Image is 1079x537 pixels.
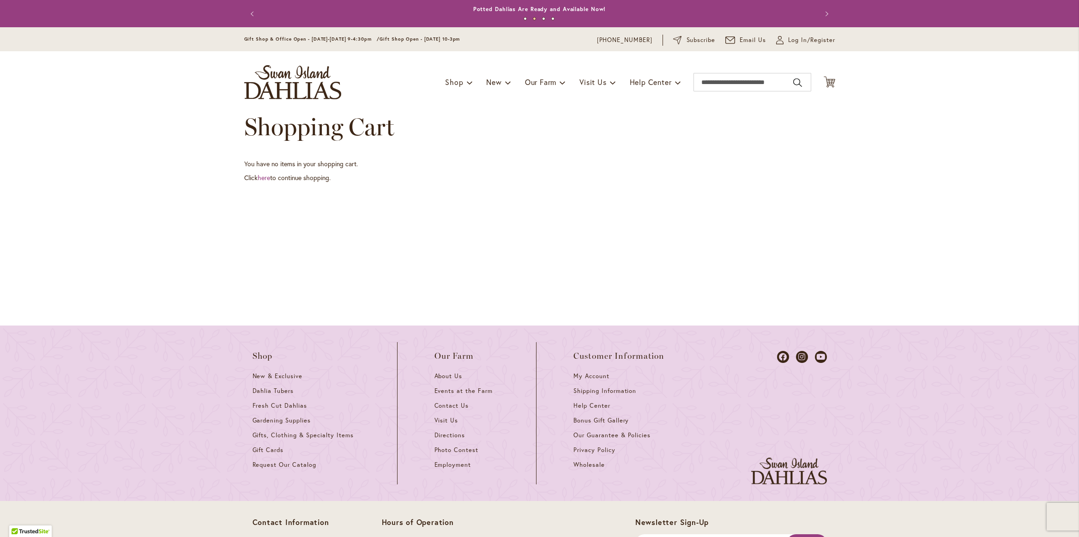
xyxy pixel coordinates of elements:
[253,446,284,454] span: Gift Cards
[777,351,789,363] a: Dahlias on Facebook
[573,372,609,380] span: My Account
[597,36,653,45] a: [PHONE_NUMBER]
[253,518,356,527] p: Contact Information
[244,173,835,182] p: Click to continue shopping.
[253,387,294,395] span: Dahlia Tubers
[573,446,615,454] span: Privacy Policy
[244,65,341,99] a: store logo
[776,36,835,45] a: Log In/Register
[579,77,606,87] span: Visit Us
[445,77,463,87] span: Shop
[244,36,380,42] span: Gift Shop & Office Open - [DATE]-[DATE] 9-4:30pm /
[573,461,605,469] span: Wholesale
[573,387,636,395] span: Shipping Information
[673,36,715,45] a: Subscribe
[7,504,33,530] iframe: Launch Accessibility Center
[434,431,465,439] span: Directions
[687,36,716,45] span: Subscribe
[473,6,606,12] a: Potted Dahlias Are Ready and Available Now!
[486,77,501,87] span: New
[258,173,270,182] a: here
[380,36,460,42] span: Gift Shop Open - [DATE] 10-3pm
[817,5,835,23] button: Next
[434,446,479,454] span: Photo Contest
[524,17,527,20] button: 1 of 4
[434,416,458,424] span: Visit Us
[253,416,311,424] span: Gardening Supplies
[573,351,665,361] span: Customer Information
[434,372,463,380] span: About Us
[244,5,263,23] button: Previous
[573,416,629,424] span: Bonus Gift Gallery
[740,36,766,45] span: Email Us
[434,461,471,469] span: Employment
[725,36,766,45] a: Email Us
[253,402,307,410] span: Fresh Cut Dahlias
[253,431,354,439] span: Gifts, Clothing & Specialty Items
[244,112,394,141] span: Shopping Cart
[533,17,536,20] button: 2 of 4
[244,159,835,169] p: You have no items in your shopping cart.
[796,351,808,363] a: Dahlias on Instagram
[573,402,610,410] span: Help Center
[542,17,545,20] button: 3 of 4
[525,77,556,87] span: Our Farm
[434,387,493,395] span: Events at the Farm
[434,402,469,410] span: Contact Us
[635,517,709,527] span: Newsletter Sign-Up
[788,36,835,45] span: Log In/Register
[630,77,672,87] span: Help Center
[551,17,555,20] button: 4 of 4
[434,351,474,361] span: Our Farm
[573,431,651,439] span: Our Guarantee & Policies
[253,351,273,361] span: Shop
[253,461,316,469] span: Request Our Catalog
[815,351,827,363] a: Dahlias on Youtube
[382,518,541,527] p: Hours of Operation
[253,372,303,380] span: New & Exclusive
